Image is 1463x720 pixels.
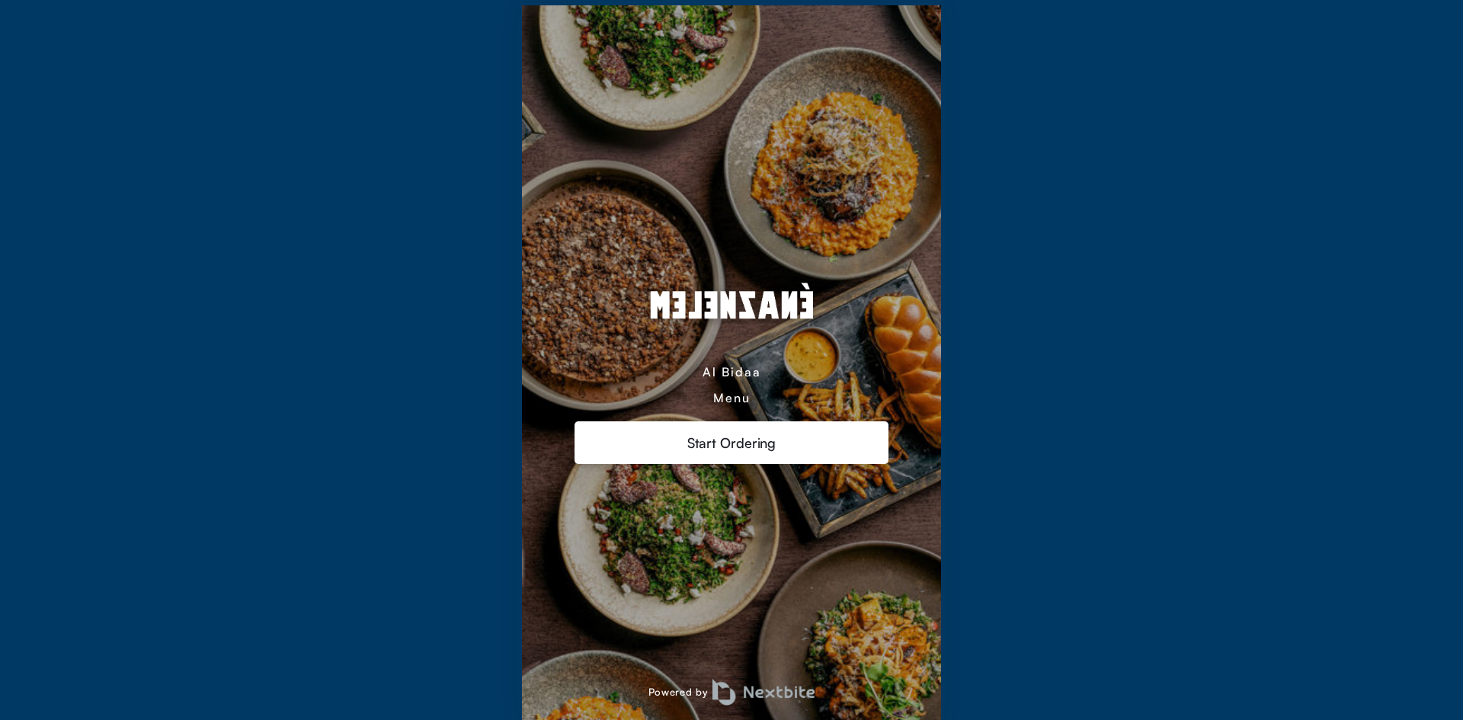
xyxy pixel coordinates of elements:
img: c170946f~~~Melenzane-logo.png [575,261,888,354]
div: Powered by [522,679,941,706]
div: Start Ordering [575,421,889,464]
img: logo.png [712,679,815,706]
div: Menu [713,390,751,405]
div: Al Bidaa [703,364,761,379]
